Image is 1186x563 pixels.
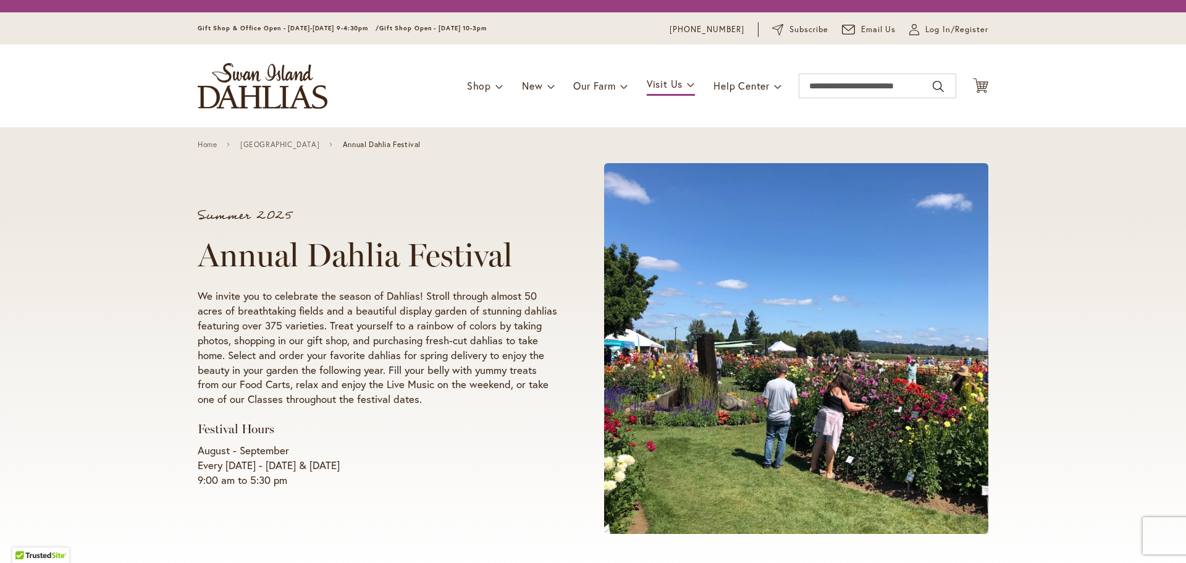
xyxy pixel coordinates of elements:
[713,79,770,92] span: Help Center
[198,421,557,437] h3: Festival Hours
[933,77,944,96] button: Search
[647,77,683,90] span: Visit Us
[198,210,557,222] p: Summer 2025
[861,23,896,36] span: Email Us
[379,24,487,32] span: Gift Shop Open - [DATE] 10-3pm
[670,23,744,36] a: [PHONE_NUMBER]
[198,443,557,488] p: August - September Every [DATE] - [DATE] & [DATE] 9:00 am to 5:30 pm
[240,140,319,149] a: [GEOGRAPHIC_DATA]
[198,289,557,407] p: We invite you to celebrate the season of Dahlias! Stroll through almost 50 acres of breathtaking ...
[198,63,327,109] a: store logo
[909,23,988,36] a: Log In/Register
[573,79,615,92] span: Our Farm
[467,79,491,92] span: Shop
[343,140,421,149] span: Annual Dahlia Festival
[198,140,217,149] a: Home
[772,23,828,36] a: Subscribe
[789,23,828,36] span: Subscribe
[522,79,542,92] span: New
[925,23,988,36] span: Log In/Register
[842,23,896,36] a: Email Us
[198,24,379,32] span: Gift Shop & Office Open - [DATE]-[DATE] 9-4:30pm /
[198,237,557,274] h1: Annual Dahlia Festival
